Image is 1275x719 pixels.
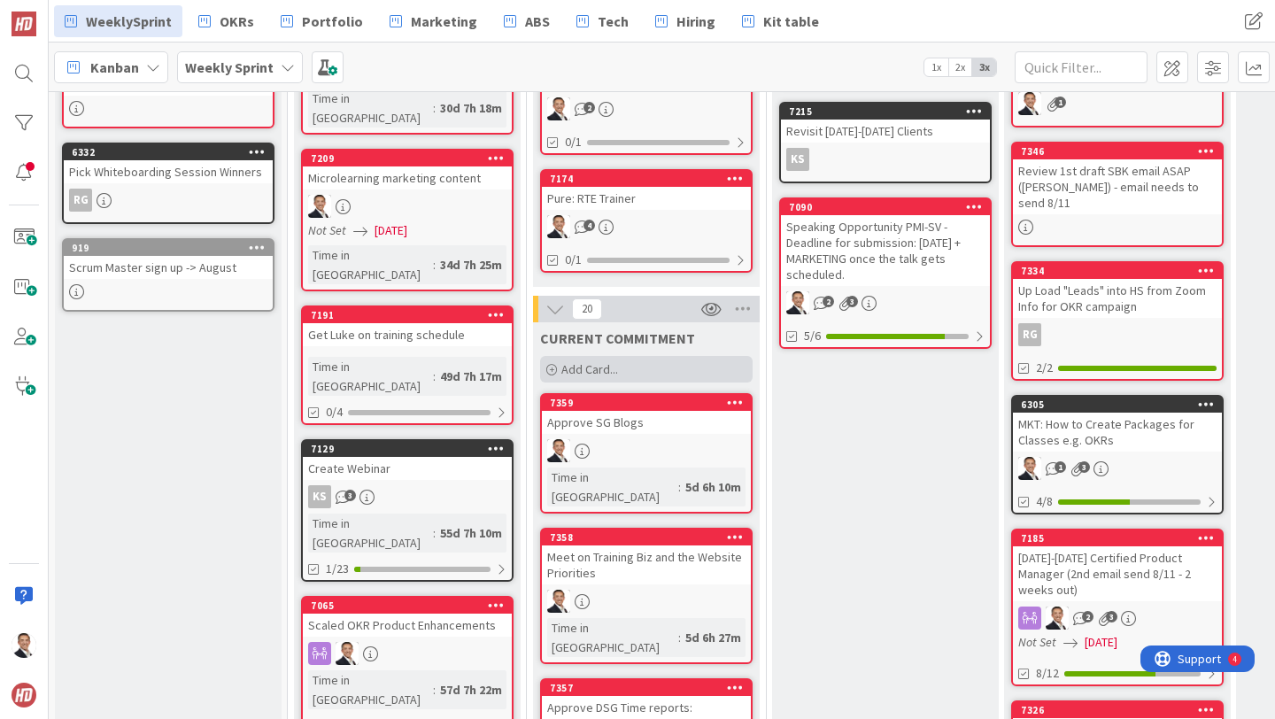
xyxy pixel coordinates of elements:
div: 7209 [311,152,512,165]
span: 20 [572,298,602,320]
div: SL [542,97,751,120]
a: 7129Create WebinarKSTime in [GEOGRAPHIC_DATA]:55d 7h 10m1/23 [301,439,514,582]
span: Kit table [763,11,819,32]
div: SL [1013,92,1222,115]
div: Meet on Training Biz and the Website Priorities [542,545,751,584]
span: 5/6 [804,327,821,345]
div: 7090Speaking Opportunity PMI-SV - Deadline for submission: [DATE] + MARKETING once the talk gets ... [781,199,990,286]
span: 2/2 [1036,359,1053,377]
div: Pure: RTE Trainer [542,187,751,210]
div: 6332Pick Whiteboarding Session Winners [64,144,273,183]
a: 7174Pure: RTE TrainerSL0/1 [540,169,753,273]
div: RG [64,189,273,212]
span: 3 [846,296,858,307]
span: WeeklySprint [86,11,172,32]
img: SL [547,439,570,462]
span: [DATE] [1085,633,1117,652]
div: KS [781,148,990,171]
a: 7215Revisit [DATE]-[DATE] ClientsKS [779,102,992,183]
div: 7185 [1013,530,1222,546]
div: 7334 [1013,263,1222,279]
div: 7191 [311,309,512,321]
div: 7090 [789,201,990,213]
div: 919Scrum Master sign up -> August [64,240,273,279]
div: 7359 [550,397,751,409]
div: 7359Approve SG Blogs [542,395,751,434]
div: Create Webinar [303,457,512,480]
div: 57d 7h 22m [436,680,506,700]
div: Review 1st draft SBK email ASAP ([PERSON_NAME]) - email needs to send 8/11 [1013,159,1222,214]
span: : [678,628,681,647]
div: 49d 7h 17m [436,367,506,386]
div: 7209Microlearning marketing content [303,151,512,189]
a: Pure: Coach/ Trainer in [GEOGRAPHIC_DATA]SL0/1 [540,35,753,155]
div: Time in [GEOGRAPHIC_DATA] [308,514,433,553]
img: SL [547,590,570,613]
span: 1x [924,58,948,76]
div: 7174Pure: RTE Trainer [542,171,751,210]
div: 7326 [1013,702,1222,718]
span: 0/1 [565,133,582,151]
span: : [433,523,436,543]
div: 7215 [789,105,990,118]
a: 6332Pick Whiteboarding Session WinnersRG [62,143,274,224]
img: SL [308,195,331,218]
div: 919 [72,242,273,254]
div: 7209 [303,151,512,166]
a: 6305MKT: How to Create Packages for Classes e.g. OKRsSL4/8 [1011,395,1224,514]
div: 7346Review 1st draft SBK email ASAP ([PERSON_NAME]) - email needs to send 8/11 [1013,143,1222,214]
div: 7359 [542,395,751,411]
div: KS [303,485,512,508]
div: 5d 6h 10m [681,477,746,497]
span: 2 [1082,611,1093,622]
div: 7346 [1013,143,1222,159]
img: SL [547,97,570,120]
span: Hiring [676,11,715,32]
span: Portfolio [302,11,363,32]
a: WeeklySprint [54,5,182,37]
div: 7358 [542,530,751,545]
span: : [433,255,436,274]
img: avatar [12,683,36,707]
i: Not Set [1018,634,1056,650]
input: Quick Filter... [1015,51,1147,83]
span: Kanban [90,57,139,78]
span: : [433,367,436,386]
div: 7215 [781,104,990,120]
div: 7191 [303,307,512,323]
div: 7191Get Luke on training schedule [303,307,512,346]
div: 34d 7h 25m [436,255,506,274]
div: 7357 [550,682,751,694]
div: 7065Scaled OKR Product Enhancements [303,598,512,637]
span: 3 [344,490,356,501]
a: 7346Review 1st draft SBK email ASAP ([PERSON_NAME]) - email needs to send 8/11 [1011,142,1224,247]
div: 919 [64,240,273,256]
a: ABS [493,5,560,37]
div: SL [781,291,990,314]
span: 3 [1106,611,1117,622]
div: RG [69,189,92,212]
img: SL [1018,92,1041,115]
div: 7215Revisit [DATE]-[DATE] Clients [781,104,990,143]
div: Time in [GEOGRAPHIC_DATA] [547,618,678,657]
div: MKT: How to Create Packages for Classes e.g. OKRs [1013,413,1222,452]
div: 7334 [1021,265,1222,277]
div: SL [1013,457,1222,480]
div: 7174 [542,171,751,187]
span: 2x [948,58,972,76]
div: SL [303,642,512,665]
div: 6305 [1013,397,1222,413]
a: 7209Microlearning marketing contentSLNot Set[DATE]Time in [GEOGRAPHIC_DATA]:34d 7h 25m [301,149,514,291]
a: Portfolio [270,5,374,37]
a: Marketing [379,5,488,37]
div: 6305MKT: How to Create Packages for Classes e.g. OKRs [1013,397,1222,452]
div: Pick Whiteboarding Session Winners [64,160,273,183]
img: SL [1046,607,1069,630]
div: 7185 [1021,532,1222,545]
img: SL [547,215,570,238]
img: Visit kanbanzone.com [12,12,36,36]
div: Time in [GEOGRAPHIC_DATA] [547,468,678,506]
span: 2 [583,102,595,113]
span: Tech [598,11,629,32]
div: 7357 [542,680,751,696]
